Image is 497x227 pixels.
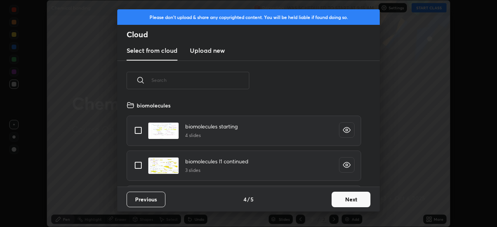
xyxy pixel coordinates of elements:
h4: biomolecules starting [185,122,238,130]
h3: Select from cloud [127,46,177,55]
div: grid [117,98,370,187]
h4: 4 [243,195,247,203]
h4: biomolecules l1 continued [185,157,248,165]
h4: biomolecules [137,101,170,109]
button: Next [332,192,370,207]
h3: Upload new [190,46,225,55]
h2: Cloud [127,29,380,40]
div: Please don't upload & share any copyrighted content. You will be held liable if found doing so. [117,9,380,25]
input: Search [151,64,249,97]
h4: 5 [250,195,254,203]
h4: / [247,195,250,203]
h5: 4 slides [185,132,238,139]
button: Previous [127,192,165,207]
h5: 3 slides [185,167,248,174]
img: 1695917160YCTFGQ.pdf [148,122,179,139]
img: 1695917182C38V8D.pdf [148,157,179,174]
